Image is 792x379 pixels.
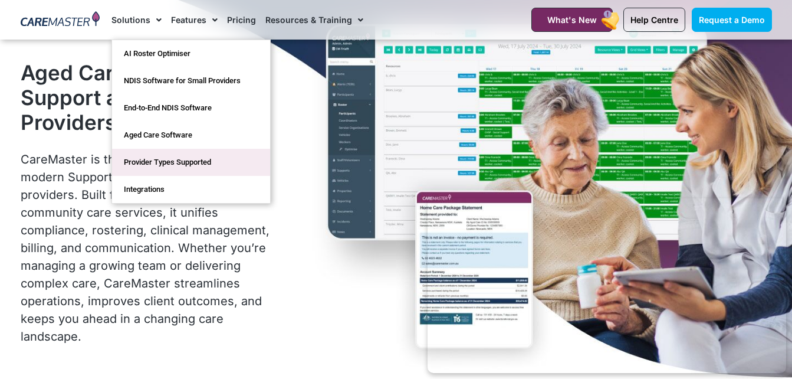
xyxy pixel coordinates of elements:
[531,8,613,32] a: What's New
[692,8,772,32] a: Request a Demo
[21,151,276,345] p: CareMaster is the all-in-one platform for modern Support at Home and Aged Care providers. Built f...
[112,40,270,67] a: AI Roster Optimiser
[699,15,765,25] span: Request a Demo
[21,11,100,29] img: CareMaster Logo
[112,176,270,203] a: Integrations
[112,67,270,94] a: NDIS Software for Small Providers
[547,15,597,25] span: What's New
[21,60,276,135] h1: Aged Care Features for Support at Home Providers
[428,198,786,373] iframe: Popup CTA
[111,40,271,204] ul: Solutions
[112,94,270,122] a: End-to-End NDIS Software
[112,149,270,176] a: Provider Types Supported
[112,122,270,149] a: Aged Care Software
[623,8,685,32] a: Help Centre
[630,15,678,25] span: Help Centre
